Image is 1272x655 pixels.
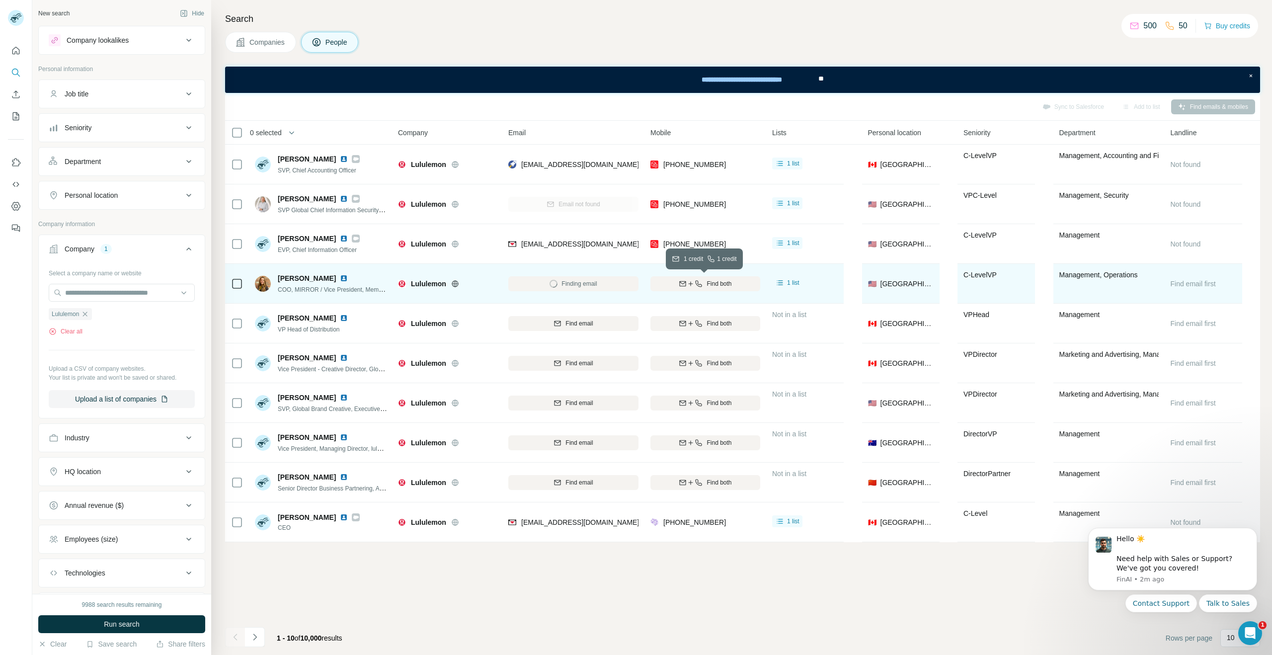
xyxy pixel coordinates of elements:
[707,359,731,368] span: Find both
[521,518,639,526] span: [EMAIL_ADDRESS][DOMAIN_NAME]
[340,195,348,203] img: LinkedIn logo
[963,470,1011,478] span: Director Partner
[880,160,934,169] span: [GEOGRAPHIC_DATA]
[663,240,726,248] span: [PHONE_NUMBER]
[301,634,322,642] span: 10,000
[340,235,348,243] img: LinkedIn logo
[963,231,997,239] span: C-Level VP
[880,398,934,408] span: [GEOGRAPHIC_DATA]
[868,517,876,527] span: 🇨🇦
[398,128,428,138] span: Company
[868,358,876,368] span: 🇨🇦
[255,355,271,371] img: Avatar
[707,438,731,447] span: Find both
[8,85,24,103] button: Enrich CSV
[772,350,806,358] span: Not in a list
[39,116,205,140] button: Seniority
[49,327,82,336] button: Clear all
[508,128,526,138] span: Email
[340,274,348,282] img: LinkedIn logo
[65,500,124,510] div: Annual revenue ($)
[38,615,205,633] button: Run search
[411,279,446,289] span: Lululemon
[278,444,496,452] span: Vice President, Managing Director, lululemon Australia and [GEOGRAPHIC_DATA]
[772,311,806,319] span: Not in a list
[1171,280,1216,288] span: Find email first
[1171,240,1201,248] span: Not found
[39,150,205,173] button: Department
[565,359,593,368] span: Find email
[411,319,446,328] span: Lululemon
[278,285,425,293] span: COO, MIRROR / Vice President, Membership lululemon
[508,316,638,331] button: Find email
[787,239,799,247] span: 1 list
[707,279,731,288] span: Find both
[1059,430,1100,438] span: Management
[39,237,205,265] button: Company1
[340,314,348,322] img: LinkedIn logo
[1259,621,1267,629] span: 1
[1171,200,1201,208] span: Not found
[39,82,205,106] button: Job title
[565,478,593,487] span: Find email
[565,399,593,408] span: Find email
[340,513,348,521] img: LinkedIn logo
[772,128,787,138] span: Lists
[411,199,446,209] span: Lululemon
[787,159,799,168] span: 1 list
[278,523,360,532] span: CEO
[65,534,118,544] div: Employees (size)
[39,561,205,585] button: Technologies
[880,239,934,249] span: [GEOGRAPHIC_DATA]
[411,398,446,408] span: Lululemon
[411,478,446,488] span: Lululemon
[39,28,205,52] button: Company lookalikes
[39,183,205,207] button: Personal location
[225,12,1260,26] h4: Search
[508,435,638,450] button: Find email
[278,353,336,363] span: [PERSON_NAME]
[650,160,658,169] img: provider prospeo logo
[278,313,336,323] span: [PERSON_NAME]
[880,279,934,289] span: [GEOGRAPHIC_DATA]
[104,619,140,629] span: Run search
[411,160,446,169] span: Lululemon
[1059,311,1100,319] span: Management
[880,517,934,527] span: [GEOGRAPHIC_DATA]
[508,239,516,249] img: provider findymail logo
[277,634,295,642] span: 1 - 10
[772,430,806,438] span: Not in a list
[398,479,406,487] img: Logo of Lululemon
[707,399,731,408] span: Find both
[249,37,286,47] span: Companies
[65,157,101,166] div: Department
[1059,350,1184,358] span: Marketing and Advertising, Management
[521,240,639,248] span: [EMAIL_ADDRESS][DOMAIN_NAME]
[398,320,406,327] img: Logo of Lululemon
[398,439,406,447] img: Logo of Lululemon
[49,265,195,278] div: Select a company name or website
[963,311,989,319] span: VP Head
[650,475,760,490] button: Find both
[255,475,271,491] img: Avatar
[650,517,658,527] img: provider people-data-labs logo
[787,278,799,287] span: 1 list
[278,365,423,373] span: ‪Vice President - Creative Director, Global Retail Design
[650,199,658,209] img: provider prospeo logo
[255,395,271,411] img: Avatar
[38,639,67,649] button: Clear
[521,161,639,168] span: [EMAIL_ADDRESS][DOMAIN_NAME]
[1073,515,1272,650] iframe: Intercom notifications message
[868,128,921,138] span: Personal location
[1059,231,1100,239] span: Management
[340,473,348,481] img: LinkedIn logo
[278,393,336,403] span: [PERSON_NAME]
[340,394,348,402] img: LinkedIn logo
[255,276,271,292] img: Avatar
[39,426,205,450] button: Industry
